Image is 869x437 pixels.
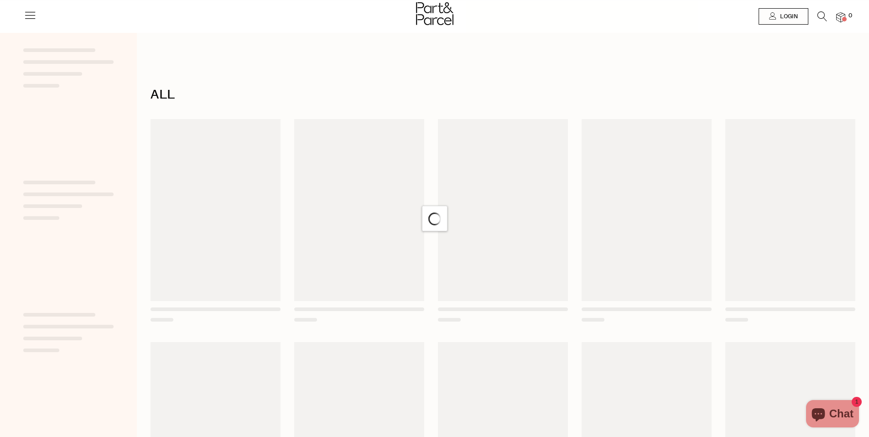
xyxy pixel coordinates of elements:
[151,84,855,105] h1: ALL
[846,12,854,20] span: 0
[803,400,862,430] inbox-online-store-chat: Shopify online store chat
[759,8,808,25] a: Login
[836,12,845,22] a: 0
[778,13,798,21] span: Login
[416,2,453,25] img: Part&Parcel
